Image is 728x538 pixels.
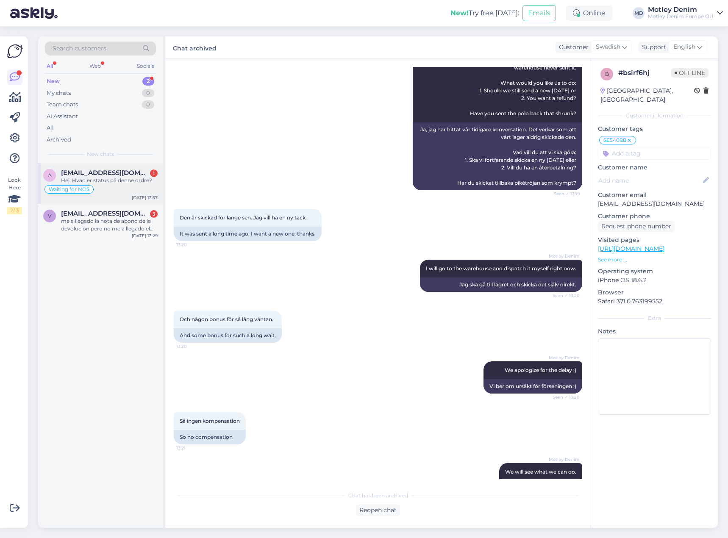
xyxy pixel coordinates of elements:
div: me a llegado la nota de abono de la devolucion pero no me a llegado el reembolso todavia [61,217,158,233]
span: Motley Denim [548,253,580,259]
span: Den är skickad för länge sen. Jag vill ha en ny tack. [180,214,307,221]
div: Motley Denim Europe OÜ [648,13,714,20]
div: Online [566,6,612,21]
div: 1 [150,169,158,177]
div: [GEOGRAPHIC_DATA], [GEOGRAPHIC_DATA] [600,86,694,104]
p: Safari 371.0.763199552 [598,297,711,306]
div: Request phone number [598,221,675,232]
p: Customer phone [598,212,711,221]
span: We apologize for the delay :) [505,367,576,373]
span: Seen ✓ 13:20 [548,394,580,400]
div: MD [633,7,645,19]
div: # bsirf6hj [618,68,671,78]
span: Motley Denim [548,456,580,463]
div: Customer [556,43,589,52]
span: Waiting for NOS [49,187,89,192]
span: Search customers [53,44,106,53]
input: Add name [598,176,701,185]
p: See more ... [598,256,711,263]
div: 3 [150,210,158,218]
div: Vi ber om ursäkt för förseningen :) [483,379,582,394]
div: [DATE] 13:29 [132,233,158,239]
div: All [45,61,55,72]
button: Emails [522,5,556,21]
p: Browser [598,288,711,297]
div: So no compensation [174,430,246,444]
span: Chat has been archived [348,492,408,499]
label: Chat archived [173,42,217,53]
span: Seen ✓ 13:19 [548,191,580,197]
span: We will see what we can do. [505,469,576,475]
div: Hej. Hvad er status på denne ordre? [61,177,158,184]
span: 13:20 [176,343,208,349]
div: Support [639,43,666,52]
span: Motley Denim [548,355,580,361]
div: Ja, jag har hittat vår tidigare konversation. Det verkar som att vårt lager aldrig skickade den. ... [413,122,582,190]
p: iPhone OS 18.6.2 [598,276,711,285]
input: Add a tag [598,147,711,160]
div: Jag ska gå till lagret och skicka det själv direkt. [420,277,582,292]
div: And some bonus for such a long wait. [174,328,282,343]
div: 2 [142,77,154,86]
div: [DATE] 13:37 [132,194,158,201]
span: v [48,213,51,219]
span: English [673,42,695,52]
div: Team chats [47,100,78,109]
b: New! [450,9,469,17]
span: vanesa_2223@hotmail.com [61,210,149,217]
p: Customer name [598,163,711,172]
span: Och någon bonus för så lång väntan. [180,316,273,322]
a: Motley DenimMotley Denim Europe OÜ [648,6,723,20]
div: All [47,124,54,132]
div: 0 [142,89,154,97]
div: Reopen chat [356,505,400,516]
span: Så ingen kompensation [180,418,240,424]
span: Swedish [596,42,620,52]
p: Notes [598,327,711,336]
span: 13:21 [176,445,208,451]
span: a [48,172,52,178]
span: Seen ✓ 13:20 [548,292,580,299]
p: [EMAIL_ADDRESS][DOMAIN_NAME] [598,200,711,208]
a: [URL][DOMAIN_NAME] [598,245,664,252]
div: New [47,77,60,86]
div: Motley Denim [648,6,714,13]
img: Askly Logo [7,43,23,59]
div: 0 [142,100,154,109]
div: Socials [135,61,156,72]
div: Look Here [7,176,22,214]
span: ankhenstein@gmail.com [61,169,149,177]
span: SE54088 [603,138,626,143]
p: Visited pages [598,236,711,244]
div: AI Assistant [47,112,78,121]
div: Web [88,61,103,72]
div: Extra [598,314,711,322]
div: Customer information [598,112,711,119]
p: Customer email [598,191,711,200]
div: My chats [47,89,71,97]
p: Customer tags [598,125,711,133]
span: b [605,71,609,77]
span: New chats [87,150,114,158]
span: 13:20 [176,241,208,248]
div: 2 / 3 [7,207,22,214]
div: Archived [47,136,71,144]
div: It was sent a long time ago. I want a new one, thanks. [174,227,322,241]
div: Try free [DATE]: [450,8,519,18]
p: Operating system [598,267,711,276]
span: I will go to the warehouse and dispatch it myself right now. [426,265,576,272]
span: Offline [671,68,709,78]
